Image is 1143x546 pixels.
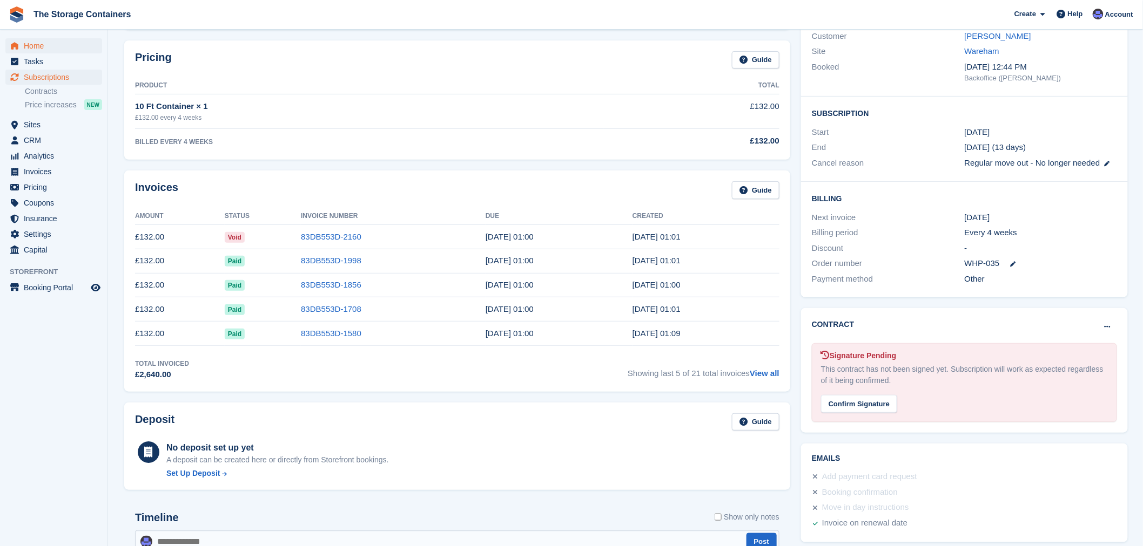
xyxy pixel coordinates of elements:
[301,256,361,265] a: 83DB553D-1998
[301,329,361,338] a: 83DB553D-1580
[5,180,102,195] a: menu
[965,31,1031,40] a: [PERSON_NAME]
[633,280,681,289] time: 2025-06-22 00:00:41 UTC
[24,164,89,179] span: Invoices
[135,100,603,113] div: 10 Ft Container × 1
[486,329,534,338] time: 2025-04-28 00:00:00 UTC
[633,329,681,338] time: 2025-04-27 00:09:15 UTC
[821,395,897,413] div: Confirm Signature
[301,304,361,313] a: 83DB553D-1708
[135,208,225,225] th: Amount
[1014,9,1036,19] span: Create
[10,267,107,277] span: Storefront
[812,319,855,330] h2: Contract
[965,61,1118,73] div: [DATE] 12:44 PM
[486,232,534,241] time: 2025-08-18 00:00:00 UTC
[812,126,965,139] div: Start
[715,511,722,523] input: Show only notes
[24,180,89,195] span: Pricing
[24,70,89,85] span: Subscriptions
[812,107,1117,118] h2: Subscription
[486,280,534,289] time: 2025-06-23 00:00:00 UTC
[812,227,965,239] div: Billing period
[25,99,102,111] a: Price increases NEW
[5,70,102,85] a: menu
[225,208,301,225] th: Status
[5,148,102,163] a: menu
[486,208,633,225] th: Due
[812,211,965,224] div: Next invoice
[166,468,389,479] a: Set Up Deposit
[225,280,245,291] span: Paid
[5,227,102,242] a: menu
[5,164,102,179] a: menu
[812,273,965,285] div: Payment method
[965,73,1118,84] div: Backoffice ([PERSON_NAME])
[29,5,135,23] a: The Storage Containers
[24,54,89,69] span: Tasks
[9,6,25,23] img: stora-icon-8386f47178a22dfd0bd8f6a31ec36ba5ce8667c1dd55bd0f319d3a0aa187defe.svg
[821,350,1108,361] div: Signature Pending
[5,195,102,210] a: menu
[812,30,965,43] div: Customer
[822,486,898,499] div: Booking confirmation
[812,257,965,270] div: Order number
[633,208,779,225] th: Created
[628,359,779,381] span: Showing last 5 of 21 total invoices
[84,99,102,110] div: NEW
[603,77,779,94] th: Total
[24,242,89,257] span: Capital
[965,46,999,56] a: Wareham
[965,227,1118,239] div: Every 4 weeks
[5,280,102,295] a: menu
[822,470,917,483] div: Add payment card request
[135,273,225,297] td: £132.00
[225,256,245,267] span: Paid
[24,227,89,242] span: Settings
[822,501,909,514] div: Move in day instructions
[135,249,225,273] td: £132.00
[301,208,486,225] th: Invoice Number
[135,413,174,431] h2: Deposit
[5,117,102,132] a: menu
[812,141,965,154] div: End
[166,441,389,454] div: No deposit set up yet
[135,359,189,368] div: Total Invoiced
[135,368,189,381] div: £2,640.00
[1068,9,1083,19] span: Help
[633,232,681,241] time: 2025-08-17 00:01:23 UTC
[633,304,681,313] time: 2025-05-25 00:01:09 UTC
[135,225,225,249] td: £132.00
[486,304,534,313] time: 2025-05-26 00:00:00 UTC
[5,38,102,53] a: menu
[24,133,89,148] span: CRM
[812,45,965,58] div: Site
[25,86,102,97] a: Contracts
[965,126,990,139] time: 2024-02-04 00:00:00 UTC
[812,242,965,255] div: Discount
[965,142,1026,152] span: [DATE] (13 days)
[821,364,1108,386] div: This contract has not been signed yet. Subscription will work as expected regardless of it being ...
[301,232,361,241] a: 83DB553D-2160
[965,211,1118,224] div: [DATE]
[5,242,102,257] a: menu
[301,280,361,289] a: 83DB553D-1856
[89,281,102,294] a: Preview store
[24,117,89,132] span: Sites
[812,193,1117,203] h2: Billing
[812,454,1117,463] h2: Emails
[965,242,1118,255] div: -
[603,94,779,128] td: £132.00
[24,195,89,210] span: Coupons
[750,368,779,378] a: View all
[135,137,603,147] div: BILLED EVERY 4 WEEKS
[225,329,245,339] span: Paid
[225,304,245,315] span: Paid
[135,511,179,524] h2: Timeline
[732,51,779,69] a: Guide
[5,54,102,69] a: menu
[135,181,178,199] h2: Invoices
[715,511,779,523] label: Show only notes
[965,158,1100,167] span: Regular move out - No longer needed
[5,133,102,148] a: menu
